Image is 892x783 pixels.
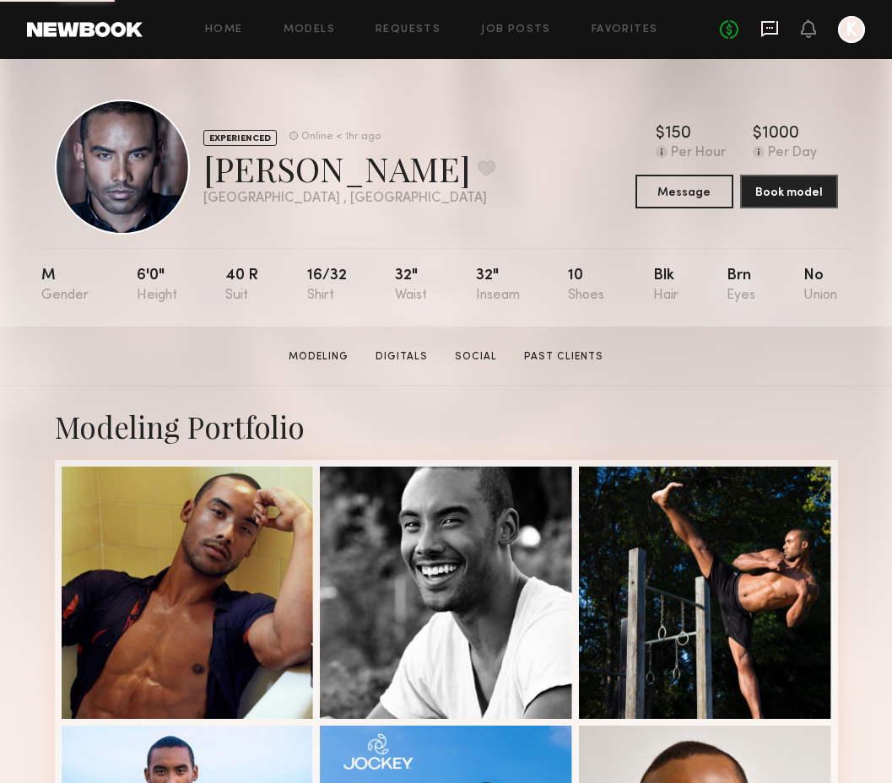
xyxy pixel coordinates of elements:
button: Book model [740,175,838,208]
div: Modeling Portfolio [55,407,838,446]
div: Per Day [768,146,817,161]
div: $ [753,126,762,143]
div: 10 [568,268,604,303]
a: Home [205,24,243,35]
div: 40 r [225,268,258,303]
div: 6'0" [137,268,177,303]
a: Social [448,349,504,364]
div: $ [656,126,665,143]
button: Message [635,175,733,208]
a: Requests [376,24,441,35]
a: Past Clients [517,349,610,364]
div: 150 [665,126,691,143]
div: Blk [653,268,678,303]
a: Job Posts [481,24,551,35]
div: Online < 1hr ago [301,132,381,143]
div: 32" [395,268,427,303]
a: Favorites [592,24,658,35]
a: K [838,16,865,43]
div: Brn [727,268,755,303]
a: Models [284,24,335,35]
div: EXPERIENCED [203,130,277,146]
div: 16/32 [307,268,347,303]
div: No [803,268,837,303]
div: [PERSON_NAME] [203,146,495,191]
div: Per Hour [671,146,726,161]
div: 32" [476,268,520,303]
div: [GEOGRAPHIC_DATA] , [GEOGRAPHIC_DATA] [203,192,495,206]
a: Digitals [369,349,435,364]
div: M [41,268,89,303]
a: Modeling [282,349,355,364]
div: 1000 [762,126,799,143]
